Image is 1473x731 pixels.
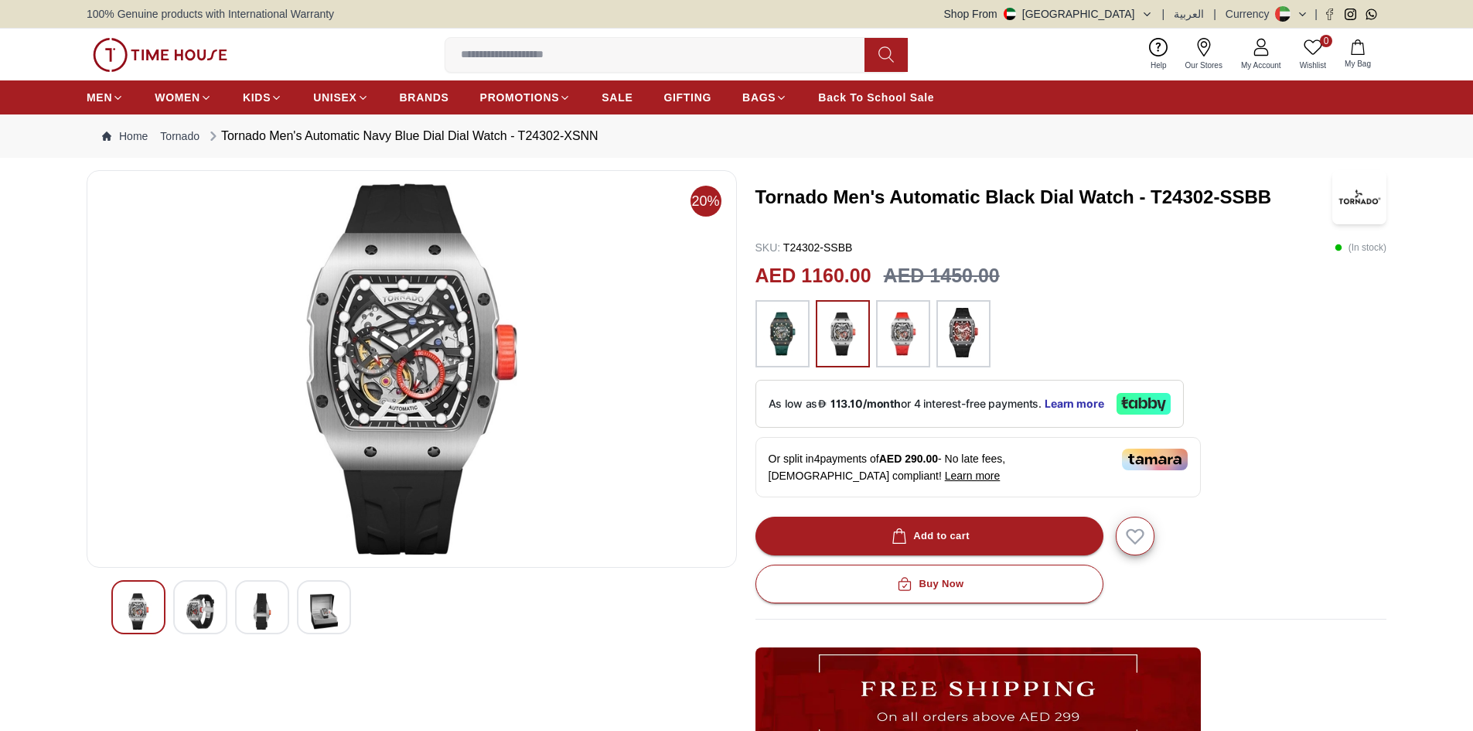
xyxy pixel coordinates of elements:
[884,308,922,360] img: ...
[1174,6,1204,22] button: العربية
[100,183,724,555] img: Tornado Men's Automatic Navy Blue Dial Dial Watch - T24302-XSNN
[248,593,276,630] img: Tornado Men's Automatic Navy Blue Dial Dial Watch - T24302-XSNN
[944,6,1153,22] button: Shop From[GEOGRAPHIC_DATA]
[755,185,1333,210] h3: Tornado Men's Automatic Black Dial Watch - T24302-SSBB
[1179,60,1229,71] span: Our Stores
[945,470,1001,482] span: Learn more
[742,90,776,105] span: BAGS
[1338,58,1377,70] span: My Bag
[87,114,1386,158] nav: Breadcrumb
[1004,8,1016,20] img: United Arab Emirates
[1332,170,1386,224] img: Tornado Men's Automatic Black Dial Watch - T24302-SSBB
[1226,6,1276,22] div: Currency
[1144,60,1173,71] span: Help
[313,90,356,105] span: UNISEX
[1320,35,1332,47] span: 0
[1324,9,1335,20] a: Facebook
[87,84,124,111] a: MEN
[823,308,862,360] img: ...
[93,38,227,72] img: ...
[944,308,983,357] img: ...
[602,90,633,105] span: SALE
[1235,60,1287,71] span: My Account
[818,84,934,111] a: Back To School Sale
[186,593,214,630] img: Tornado Men's Automatic Navy Blue Dial Dial Watch - T24302-XSNN
[755,261,871,291] h2: AED 1160.00
[879,453,938,465] span: AED 290.00
[663,84,711,111] a: GIFTING
[155,84,212,111] a: WOMEN
[480,84,571,111] a: PROMOTIONS
[1162,6,1165,22] span: |
[755,517,1103,555] button: Add to cart
[1291,35,1335,74] a: 0Wishlist
[602,84,633,111] a: SALE
[1213,6,1216,22] span: |
[313,84,368,111] a: UNISEX
[1335,36,1380,73] button: My Bag
[206,127,598,145] div: Tornado Men's Automatic Navy Blue Dial Dial Watch - T24302-XSNN
[1141,35,1176,74] a: Help
[480,90,560,105] span: PROMOTIONS
[400,90,449,105] span: BRANDS
[1345,9,1356,20] a: Instagram
[742,84,787,111] a: BAGS
[818,90,934,105] span: Back To School Sale
[1122,449,1188,470] img: Tamara
[755,565,1103,603] button: Buy Now
[663,90,711,105] span: GIFTING
[243,84,282,111] a: KIDS
[763,308,802,360] img: ...
[690,186,721,217] span: 20%
[755,240,853,255] p: T24302-SSBB
[155,90,200,105] span: WOMEN
[102,128,148,144] a: Home
[124,593,152,630] img: Tornado Men's Automatic Navy Blue Dial Dial Watch - T24302-XSNN
[87,6,334,22] span: 100% Genuine products with International Warranty
[755,437,1201,497] div: Or split in 4 payments of - No late fees, [DEMOGRAPHIC_DATA] compliant!
[1366,9,1377,20] a: Whatsapp
[400,84,449,111] a: BRANDS
[310,593,338,630] img: Tornado Men's Automatic Navy Blue Dial Dial Watch - T24302-XSNN
[1294,60,1332,71] span: Wishlist
[1176,35,1232,74] a: Our Stores
[243,90,271,105] span: KIDS
[160,128,199,144] a: Tornado
[1314,6,1318,22] span: |
[894,576,963,593] div: Buy Now
[87,90,112,105] span: MEN
[888,528,970,545] div: Add to cart
[1335,240,1386,255] p: ( In stock )
[755,241,781,254] span: SKU :
[884,261,1000,291] h3: AED 1450.00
